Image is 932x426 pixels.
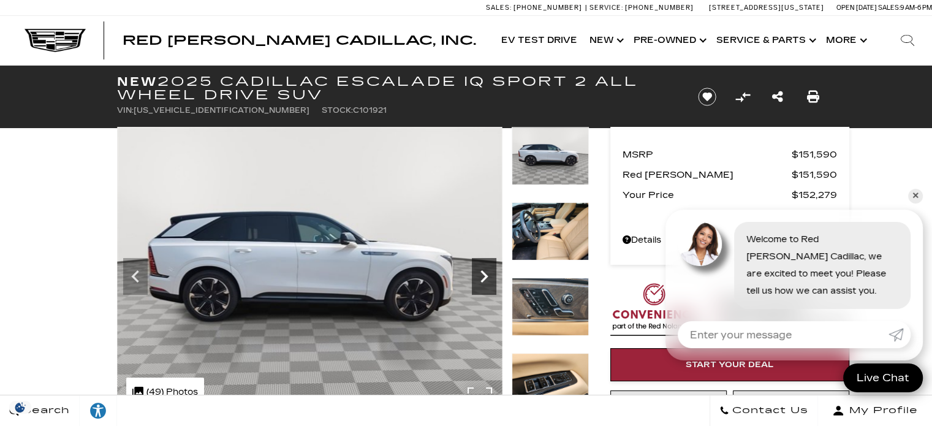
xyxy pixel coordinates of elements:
[709,4,824,12] a: [STREET_ADDRESS][US_STATE]
[585,4,697,11] a: Service: [PHONE_NUMBER]
[625,4,694,12] span: [PHONE_NUMBER]
[117,75,678,102] h1: 2025 Cadillac ESCALADE IQ Sport 2 All Wheel Drive SUV
[623,146,837,163] a: MSRP $151,590
[729,402,808,419] span: Contact Us
[623,186,837,203] a: Your Price $152,279
[589,4,623,12] span: Service:
[486,4,512,12] span: Sales:
[123,258,148,295] div: Previous
[844,402,918,419] span: My Profile
[623,232,837,249] a: Details
[733,88,752,106] button: Compare Vehicle
[851,371,915,385] span: Live Chat
[80,395,117,426] a: Explore your accessibility options
[123,34,476,47] a: Red [PERSON_NAME] Cadillac, Inc.
[883,16,932,65] div: Search
[772,88,783,105] a: Share this New 2025 Cadillac ESCALADE IQ Sport 2 All Wheel Drive SUV
[472,258,496,295] div: Next
[792,166,837,183] span: $151,590
[513,4,582,12] span: [PHONE_NUMBER]
[734,222,911,309] div: Welcome to Red [PERSON_NAME] Cadillac, we are excited to meet you! Please tell us how we can assi...
[807,88,819,105] a: Print this New 2025 Cadillac ESCALADE IQ Sport 2 All Wheel Drive SUV
[792,186,837,203] span: $152,279
[678,321,888,348] input: Enter your message
[512,202,589,261] img: New 2025 Summit White Cadillac Sport 2 image 10
[888,321,911,348] a: Submit
[126,378,204,407] div: (49) Photos
[610,390,727,424] a: Instant Trade Value
[6,401,34,414] img: Opt-Out Icon
[610,348,849,381] a: Start Your Deal
[623,166,792,183] span: Red [PERSON_NAME]
[512,278,589,336] img: New 2025 Summit White Cadillac Sport 2 image 11
[623,186,792,203] span: Your Price
[678,222,722,266] img: Agent profile photo
[6,401,34,414] section: Click to Open Cookie Consent Modal
[583,16,627,65] a: New
[117,106,134,115] span: VIN:
[486,4,585,11] a: Sales: [PHONE_NUMBER]
[627,16,710,65] a: Pre-Owned
[623,166,837,183] a: Red [PERSON_NAME] $151,590
[792,146,837,163] span: $151,590
[117,74,157,89] strong: New
[900,4,932,12] span: 9 AM-6 PM
[710,395,818,426] a: Contact Us
[512,127,589,185] img: New 2025 Summit White Cadillac Sport 2 image 9
[733,390,849,424] a: Schedule Test Drive
[623,146,792,163] span: MSRP
[353,106,387,115] span: C101921
[123,33,476,48] span: Red [PERSON_NAME] Cadillac, Inc.
[836,4,877,12] span: Open [DATE]
[19,402,70,419] span: Search
[694,87,721,107] button: Save vehicle
[818,395,932,426] button: Open user profile menu
[820,16,871,65] button: More
[686,360,774,370] span: Start Your Deal
[134,106,309,115] span: [US_VEHICLE_IDENTIFICATION_NUMBER]
[80,401,116,420] div: Explore your accessibility options
[322,106,353,115] span: Stock:
[495,16,583,65] a: EV Test Drive
[843,363,923,392] a: Live Chat
[25,29,86,52] img: Cadillac Dark Logo with Cadillac White Text
[512,353,589,411] img: New 2025 Summit White Cadillac Sport 2 image 12
[878,4,900,12] span: Sales:
[117,127,502,416] img: New 2025 Summit White Cadillac Sport 2 image 9
[710,16,820,65] a: Service & Parts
